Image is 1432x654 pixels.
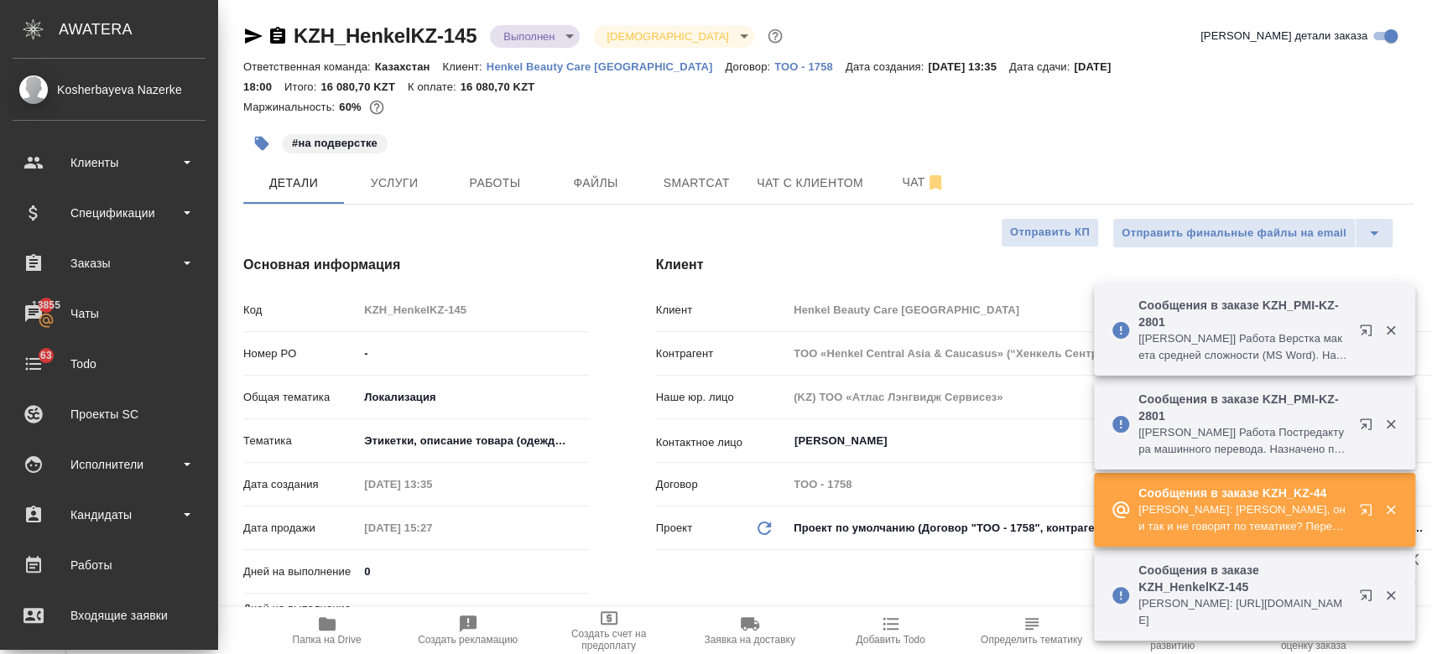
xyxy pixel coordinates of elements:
div: Кандидаты [13,502,206,527]
p: Итого: [284,80,320,93]
span: Создать рекламацию [418,634,518,646]
button: Создать счет на предоплату [539,607,680,654]
input: Пустое поле [358,605,588,629]
button: Определить тематику [961,607,1102,654]
p: [PERSON_NAME]: [URL][DOMAIN_NAME] [1138,595,1348,629]
p: Код [243,302,358,319]
p: Контактное лицо [656,434,788,451]
a: 63Todo [4,343,214,385]
span: Создать счет на предоплату [549,628,669,651]
span: Услуги [354,173,435,194]
p: Договор [656,476,788,493]
p: Сообщения в заказе KZH_PMI-KZ-2801 [1138,391,1348,424]
p: Клиент: [442,60,486,73]
p: Дней на выполнение [243,563,358,580]
button: Закрыть [1373,588,1408,603]
div: Заказы [13,251,206,276]
span: Определить тематику [981,634,1082,646]
p: Дата создания [243,476,358,493]
button: Добавить тэг [243,125,280,162]
p: Договор: [725,60,774,73]
p: Дата создания: [846,60,928,73]
span: Файлы [555,173,636,194]
a: Проекты SC [4,393,214,435]
button: Открыть в новой вкладке [1349,314,1389,354]
p: Общая тематика [243,389,358,406]
div: Выполнен [593,25,753,48]
a: Работы [4,544,214,586]
p: Проект [656,520,693,537]
p: 16 080,70 KZT [461,80,548,93]
button: Отправить финальные файлы на email [1112,218,1356,248]
p: Тематика [243,433,358,449]
a: Henkel Beauty Care [GEOGRAPHIC_DATA] [487,59,726,73]
input: Пустое поле [358,516,505,540]
span: Добавить Todo [856,634,924,646]
a: Входящие заявки [4,594,214,636]
p: ТОО - 1758 [774,60,846,73]
p: Дата сдачи: [1009,60,1074,73]
input: ✎ Введи что-нибудь [358,341,588,366]
p: Сообщения в заказе KZH_PMI-KZ-2801 [1138,297,1348,330]
div: Todo [13,351,206,376]
span: Детали [253,173,334,194]
a: 13855Чаты [4,293,214,335]
div: Выполнен [490,25,580,48]
a: ТОО - 1758 [774,59,846,73]
p: [[PERSON_NAME]] Работа Верстка макета средней сложности (MS Word). Назначено подразделение "Верст... [1138,330,1348,364]
button: Создать рекламацию [398,607,539,654]
span: Заявка на доставку [704,634,794,646]
div: Чаты [13,301,206,326]
button: [DEMOGRAPHIC_DATA] [601,29,733,44]
span: 63 [30,347,62,364]
button: Скопировать ссылку [268,26,288,46]
p: [PERSON_NAME]: [PERSON_NAME], они так и не говорят по тематике? Переводчики меня все тематику спр... [1138,501,1348,535]
h4: Клиент [656,255,1414,275]
button: Папка на Drive [257,607,398,654]
p: Номер PO [243,345,358,362]
span: Отправить КП [1010,223,1090,242]
button: Отправить КП [1001,218,1099,247]
span: Работы [455,173,535,194]
div: Kosherbayeva Nazerke [13,80,206,99]
div: Спецификации [13,200,206,226]
button: Открыть в новой вкладке [1349,493,1389,533]
span: Чат [883,172,964,193]
input: ✎ Введи что-нибудь [358,559,588,584]
span: Smartcat [656,173,737,194]
p: 60% [339,101,365,113]
p: Контрагент [656,345,788,362]
p: [DATE] 13:35 [928,60,1009,73]
div: Входящие заявки [13,603,206,628]
p: Сообщения в заказе KZH_KZ-44 [1138,485,1348,501]
button: Выполнен [498,29,560,44]
button: Открыть в новой вкладке [1349,407,1389,448]
button: Скопировать ссылку для ЯМессенджера [243,26,263,46]
span: [PERSON_NAME] детали заказа [1200,28,1367,44]
p: #на подверстке [292,135,378,152]
p: К оплате: [408,80,461,93]
div: Локализация [358,383,588,412]
button: Закрыть [1373,323,1408,338]
p: Клиент [656,302,788,319]
span: Папка на Drive [293,634,362,646]
span: Отправить финальные файлы на email [1122,224,1346,243]
div: Этикетки, описание товара (одежда, обувь, аксессуары) [358,427,588,455]
p: Наше юр. лицо [656,389,788,406]
p: Дней на выполнение (авт.) [243,600,358,634]
p: Сообщения в заказе KZH_HenkelKZ-145 [1138,562,1348,595]
p: Казахстан [375,60,443,73]
p: Ответственная команда: [243,60,375,73]
span: на подверстке [280,135,389,149]
span: Чат с клиентом [757,173,863,194]
button: Добавить Todo [820,607,961,654]
button: Заявка на доставку [680,607,820,654]
p: Henkel Beauty Care [GEOGRAPHIC_DATA] [487,60,726,73]
button: Закрыть [1373,417,1408,432]
input: Пустое поле [358,472,505,496]
button: Закрыть [1373,502,1408,517]
a: KZH_HenkelKZ-145 [294,24,476,47]
div: Проекты SC [13,402,206,427]
button: Доп статусы указывают на важность/срочность заказа [764,25,786,47]
div: AWATERA [59,13,218,46]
